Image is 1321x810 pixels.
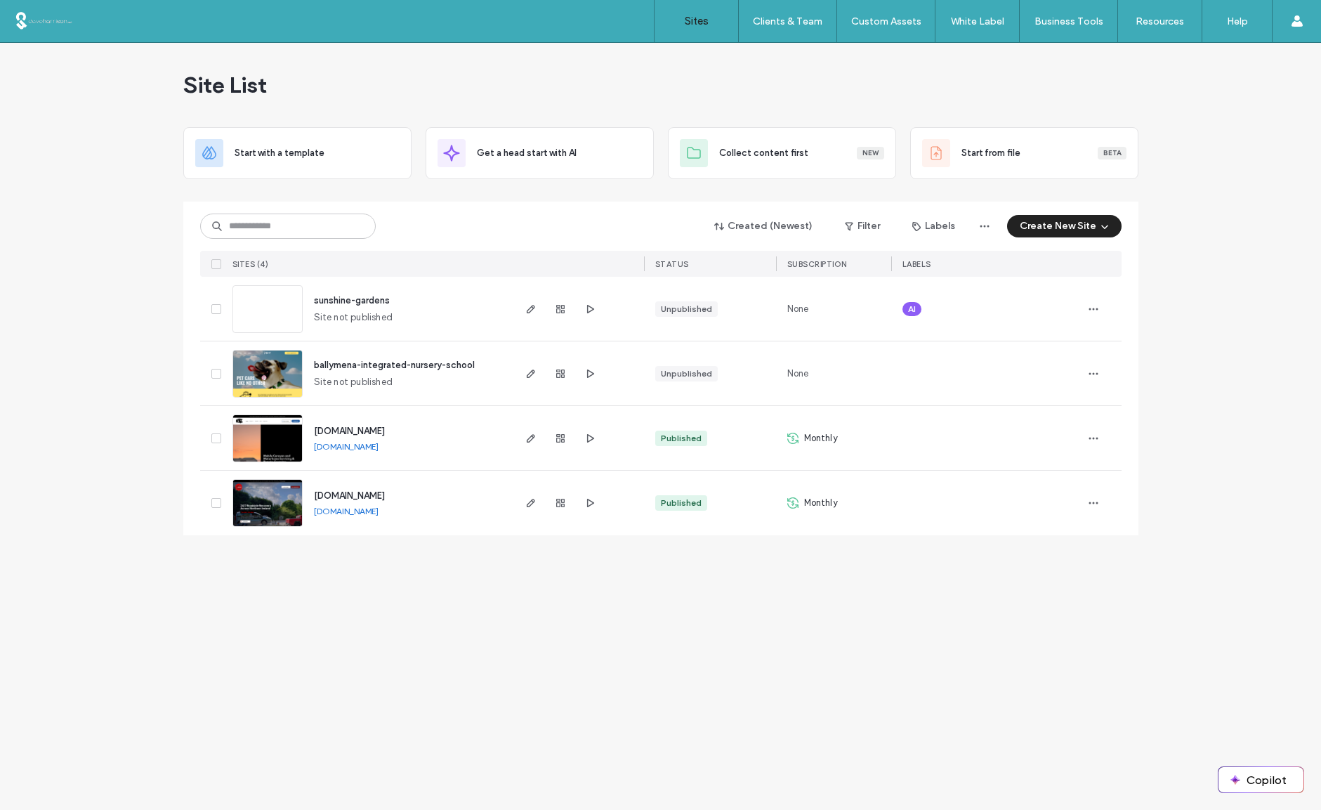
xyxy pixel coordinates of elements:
[1034,15,1103,27] label: Business Tools
[804,431,838,445] span: Monthly
[314,295,390,306] a: sunshine-gardens
[804,496,838,510] span: Monthly
[314,441,379,452] a: [DOMAIN_NAME]
[1007,215,1122,237] button: Create New Site
[787,302,809,316] span: None
[661,303,712,315] div: Unpublished
[1218,767,1303,792] button: Copilot
[1227,15,1248,27] label: Help
[951,15,1004,27] label: White Label
[910,127,1138,179] div: Start from fileBeta
[661,497,702,509] div: Published
[857,147,884,159] div: New
[831,215,894,237] button: Filter
[908,303,916,315] span: AI
[661,432,702,445] div: Published
[426,127,654,179] div: Get a head start with AI
[314,506,379,516] a: [DOMAIN_NAME]
[787,259,847,269] span: SUBSCRIPTION
[900,215,968,237] button: Labels
[314,360,475,370] a: ballymena-integrated-nursery-school
[851,15,921,27] label: Custom Assets
[661,367,712,380] div: Unpublished
[902,259,931,269] span: LABELS
[1136,15,1184,27] label: Resources
[314,311,393,325] span: Site not published
[477,146,577,160] span: Get a head start with AI
[702,215,825,237] button: Created (Newest)
[961,146,1020,160] span: Start from file
[719,146,808,160] span: Collect content first
[753,15,822,27] label: Clients & Team
[668,127,896,179] div: Collect content firstNew
[655,259,689,269] span: STATUS
[314,375,393,389] span: Site not published
[235,146,324,160] span: Start with a template
[232,259,269,269] span: SITES (4)
[685,15,709,27] label: Sites
[183,71,267,99] span: Site List
[314,490,385,501] a: [DOMAIN_NAME]
[314,426,385,436] a: [DOMAIN_NAME]
[1098,147,1126,159] div: Beta
[787,367,809,381] span: None
[183,127,412,179] div: Start with a template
